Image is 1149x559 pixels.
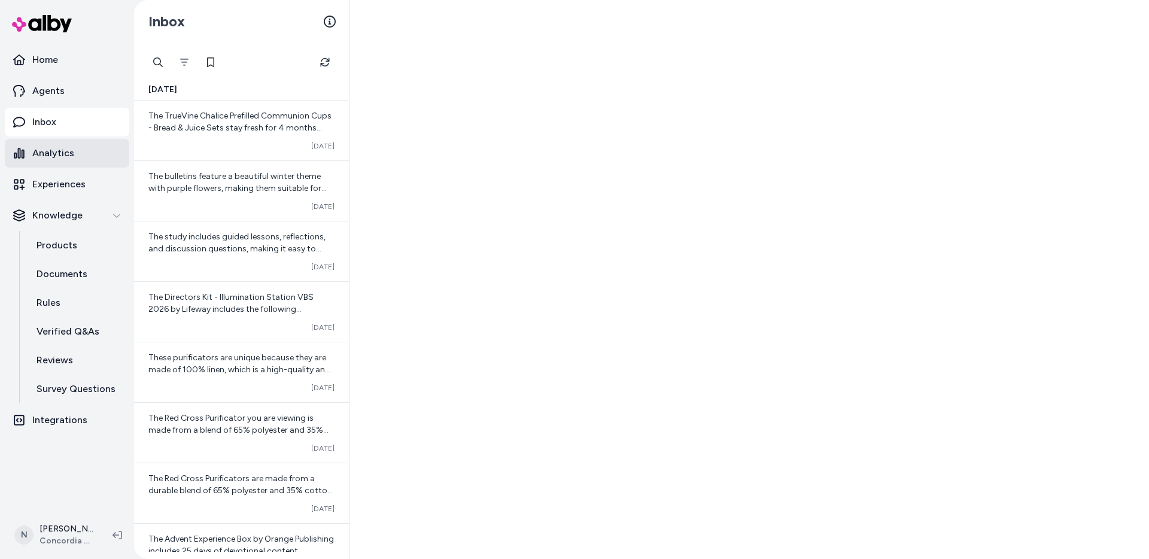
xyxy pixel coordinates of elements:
p: Integrations [32,413,87,427]
button: Knowledge [5,201,129,230]
img: alby Logo [12,15,72,32]
span: [DATE] [311,383,335,393]
p: Experiences [32,177,86,192]
span: [DATE] [311,202,335,211]
button: Refresh [313,50,337,74]
a: Documents [25,260,129,288]
p: Documents [37,267,87,281]
span: The bulletins feature a beautiful winter theme with purple flowers, making them suitable for gene... [148,171,327,217]
a: Integrations [5,406,129,435]
span: [DATE] [311,262,335,272]
span: The study includes guided lessons, reflections, and discussion questions, making it easy to follo... [148,232,326,266]
a: The bulletins feature a beautiful winter theme with purple flowers, making them suitable for gene... [134,160,349,221]
span: These purificators are unique because they are made of 100% linen, which is a high-quality and du... [148,353,334,506]
span: [DATE] [311,504,335,514]
a: Analytics [5,139,129,168]
a: The Red Cross Purificator you are viewing is made from a blend of 65% polyester and 35% cotton. I... [134,402,349,463]
button: Filter [172,50,196,74]
span: Concordia Supply [39,535,93,547]
a: The Directors Kit - Illumination Station VBS 2026 by Lifeway includes the following materials: - ... [134,281,349,342]
a: Agents [5,77,129,105]
p: Agents [32,84,65,98]
p: Survey Questions [37,382,115,396]
span: [DATE] [311,443,335,453]
a: Rules [25,288,129,317]
a: Survey Questions [25,375,129,403]
span: The TrueVine Chalice Prefilled Communion Cups - Bread & Juice Sets stay fresh for 4 months when s... [148,111,332,181]
span: [DATE] [311,141,335,151]
a: The TrueVine Chalice Prefilled Communion Cups - Bread & Juice Sets stay fresh for 4 months when s... [134,101,349,160]
a: Inbox [5,108,129,136]
a: Reviews [25,346,129,375]
h2: Inbox [148,13,185,31]
a: The Red Cross Purificators are made from a durable blend of 65% polyester and 35% cotton, which g... [134,463,349,523]
a: These purificators are unique because they are made of 100% linen, which is a high-quality and du... [134,342,349,402]
p: Verified Q&As [37,324,99,339]
p: Knowledge [32,208,83,223]
span: [DATE] [311,323,335,332]
span: N [14,525,34,545]
a: Home [5,45,129,74]
span: [DATE] [148,84,177,96]
a: The study includes guided lessons, reflections, and discussion questions, making it easy to follo... [134,221,349,281]
p: Home [32,53,58,67]
p: [PERSON_NAME] [39,523,93,535]
span: The Directors Kit - Illumination Station VBS 2026 by Lifeway includes the following materials: - ... [148,292,333,422]
a: Products [25,231,129,260]
p: Inbox [32,115,56,129]
p: Products [37,238,77,253]
button: N[PERSON_NAME]Concordia Supply [7,516,103,554]
p: Rules [37,296,60,310]
p: Reviews [37,353,73,367]
a: Verified Q&As [25,317,129,346]
p: Analytics [32,146,74,160]
a: Experiences [5,170,129,199]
